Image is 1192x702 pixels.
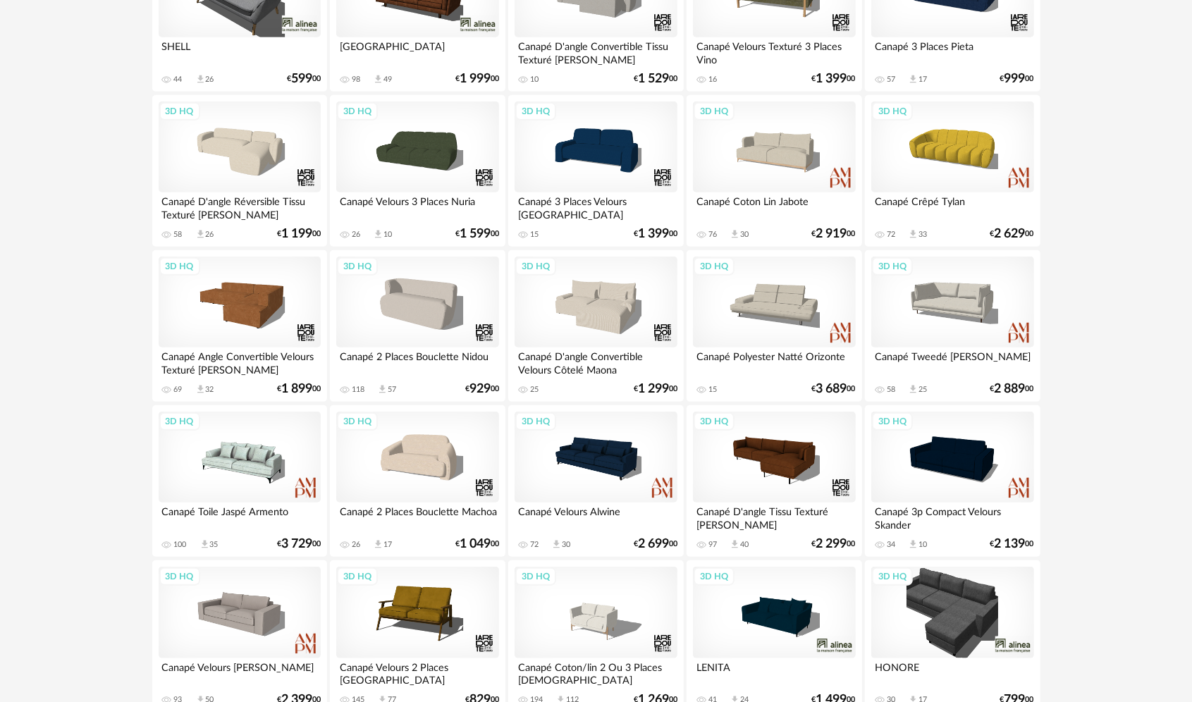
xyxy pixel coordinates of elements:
[352,540,360,550] div: 26
[693,192,855,221] div: Canapé Coton Lin Jabote
[865,95,1040,247] a: 3D HQ Canapé Crêpé Tylan 72 Download icon 33 €2 62900
[277,384,321,394] div: € 00
[812,384,856,394] div: € 00
[377,384,388,395] span: Download icon
[515,102,556,121] div: 3D HQ
[174,75,183,85] div: 44
[352,75,360,85] div: 98
[1004,74,1026,84] span: 999
[990,539,1034,549] div: € 00
[1000,74,1034,84] div: € 00
[708,230,717,240] div: 76
[277,539,321,549] div: € 00
[694,567,735,586] div: 3D HQ
[199,539,210,550] span: Download icon
[887,385,895,395] div: 58
[174,385,183,395] div: 69
[638,539,669,549] span: 2 699
[816,74,847,84] span: 1 399
[816,539,847,549] span: 2 299
[708,75,717,85] div: 16
[159,192,321,221] div: Canapé D'angle Réversible Tissu Texturé [PERSON_NAME]
[918,385,927,395] div: 25
[281,384,312,394] span: 1 899
[638,384,669,394] span: 1 299
[336,192,498,221] div: Canapé Velours 3 Places Nuria
[515,37,677,66] div: Canapé D'angle Convertible Tissu Texturé [PERSON_NAME]
[693,658,855,686] div: LENITA
[210,540,219,550] div: 35
[634,74,677,84] div: € 00
[740,540,749,550] div: 40
[908,384,918,395] span: Download icon
[383,75,392,85] div: 49
[634,384,677,394] div: € 00
[508,405,683,558] a: 3D HQ Canapé Velours Alwine 72 Download icon 30 €2 69900
[990,229,1034,239] div: € 00
[159,658,321,686] div: Canapé Velours [PERSON_NAME]
[515,658,677,686] div: Canapé Coton/lin 2 Ou 3 Places [DEMOGRAPHIC_DATA]
[206,385,214,395] div: 32
[908,74,918,85] span: Download icon
[918,540,927,550] div: 10
[206,230,214,240] div: 26
[291,74,312,84] span: 599
[336,658,498,686] div: Canapé Velours 2 Places [GEOGRAPHIC_DATA]
[460,74,491,84] span: 1 999
[530,540,539,550] div: 72
[634,229,677,239] div: € 00
[693,37,855,66] div: Canapé Velours Texturé 3 Places Vino
[515,257,556,276] div: 3D HQ
[195,74,206,85] span: Download icon
[206,75,214,85] div: 26
[995,384,1026,394] span: 2 889
[330,95,505,247] a: 3D HQ Canapé Velours 3 Places Nuria 26 Download icon 10 €1 59900
[515,412,556,431] div: 3D HQ
[174,540,187,550] div: 100
[383,230,392,240] div: 10
[330,250,505,402] a: 3D HQ Canapé 2 Places Bouclette Nidou 118 Download icon 57 €92900
[508,95,683,247] a: 3D HQ Canapé 3 Places Velours [GEOGRAPHIC_DATA] 15 €1 39900
[995,229,1026,239] span: 2 629
[465,384,499,394] div: € 00
[337,102,378,121] div: 3D HQ
[693,347,855,376] div: Canapé Polyester Natté Orizonte
[918,75,927,85] div: 17
[694,102,735,121] div: 3D HQ
[195,229,206,240] span: Download icon
[812,229,856,239] div: € 00
[634,539,677,549] div: € 00
[159,503,321,531] div: Canapé Toile Jaspé Armento
[693,503,855,531] div: Canapé D'angle Tissu Texturé [PERSON_NAME]
[871,192,1033,221] div: Canapé Crêpé Tylan
[530,385,539,395] div: 25
[551,539,562,550] span: Download icon
[816,384,847,394] span: 3 689
[990,384,1034,394] div: € 00
[887,540,895,550] div: 34
[872,257,913,276] div: 3D HQ
[195,384,206,395] span: Download icon
[812,539,856,549] div: € 00
[871,503,1033,531] div: Canapé 3p Compact Velours Skander
[337,567,378,586] div: 3D HQ
[871,37,1033,66] div: Canapé 3 Places Pieta
[159,412,200,431] div: 3D HQ
[508,250,683,402] a: 3D HQ Canapé D'angle Convertible Velours Côtelé Maona 25 €1 29900
[638,74,669,84] span: 1 529
[383,540,392,550] div: 17
[352,230,360,240] div: 26
[373,74,383,85] span: Download icon
[694,412,735,431] div: 3D HQ
[918,230,927,240] div: 33
[687,405,861,558] a: 3D HQ Canapé D'angle Tissu Texturé [PERSON_NAME] 97 Download icon 40 €2 29900
[530,230,539,240] div: 15
[287,74,321,84] div: € 00
[730,229,740,240] span: Download icon
[159,102,200,121] div: 3D HQ
[515,347,677,376] div: Canapé D'angle Convertible Velours Côtelé Maona
[908,229,918,240] span: Download icon
[872,412,913,431] div: 3D HQ
[152,95,327,247] a: 3D HQ Canapé D'angle Réversible Tissu Texturé [PERSON_NAME] 58 Download icon 26 €1 19900
[469,384,491,394] span: 929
